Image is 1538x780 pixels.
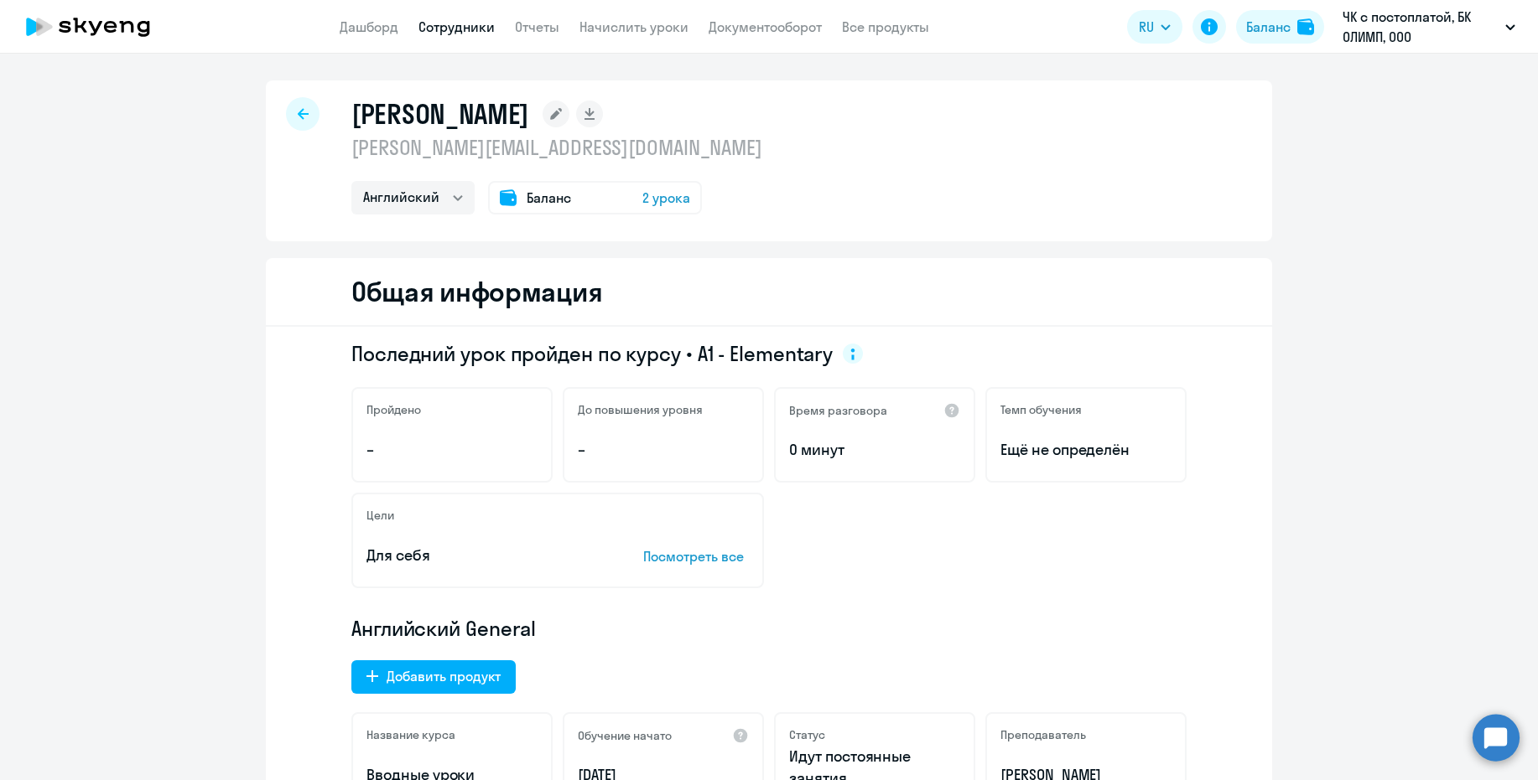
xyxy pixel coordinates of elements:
span: RU [1139,17,1154,37]
p: Посмотреть все [643,546,749,566]
span: 2 урока [642,188,690,208]
button: Добавить продукт [351,660,516,694]
button: Балансbalance [1236,10,1324,44]
h5: Пройдено [366,402,421,417]
p: 0 минут [789,439,960,461]
button: ЧК с постоплатой, БК ОЛИМП, ООО [1334,7,1524,47]
p: [PERSON_NAME][EMAIL_ADDRESS][DOMAIN_NAME] [351,134,762,161]
span: Последний урок пройден по курсу • A1 - Elementary [351,340,833,367]
h2: Общая информация [351,275,602,308]
a: Отчеты [515,18,559,35]
a: Начислить уроки [579,18,688,35]
h5: До повышения уровня [578,402,703,417]
h5: Время разговора [789,403,887,418]
div: Баланс [1246,17,1291,37]
h5: Преподаватель [1000,727,1086,742]
p: – [366,439,538,461]
h5: Название курса [366,727,455,742]
a: Сотрудники [418,18,495,35]
span: Английский General [351,615,536,642]
div: Добавить продукт [387,666,501,686]
span: Баланс [527,188,571,208]
p: – [578,439,749,461]
h5: Статус [789,727,825,742]
a: Документооборот [709,18,822,35]
p: ЧК с постоплатой, БК ОЛИМП, ООО [1343,7,1499,47]
button: RU [1127,10,1182,44]
h5: Темп обучения [1000,402,1082,417]
h5: Обучение начато [578,728,672,743]
img: balance [1297,18,1314,35]
a: Все продукты [842,18,929,35]
p: Для себя [366,545,591,566]
span: Ещё не определён [1000,439,1172,461]
h5: Цели [366,508,394,523]
h1: [PERSON_NAME] [351,97,529,131]
a: Дашборд [340,18,398,35]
